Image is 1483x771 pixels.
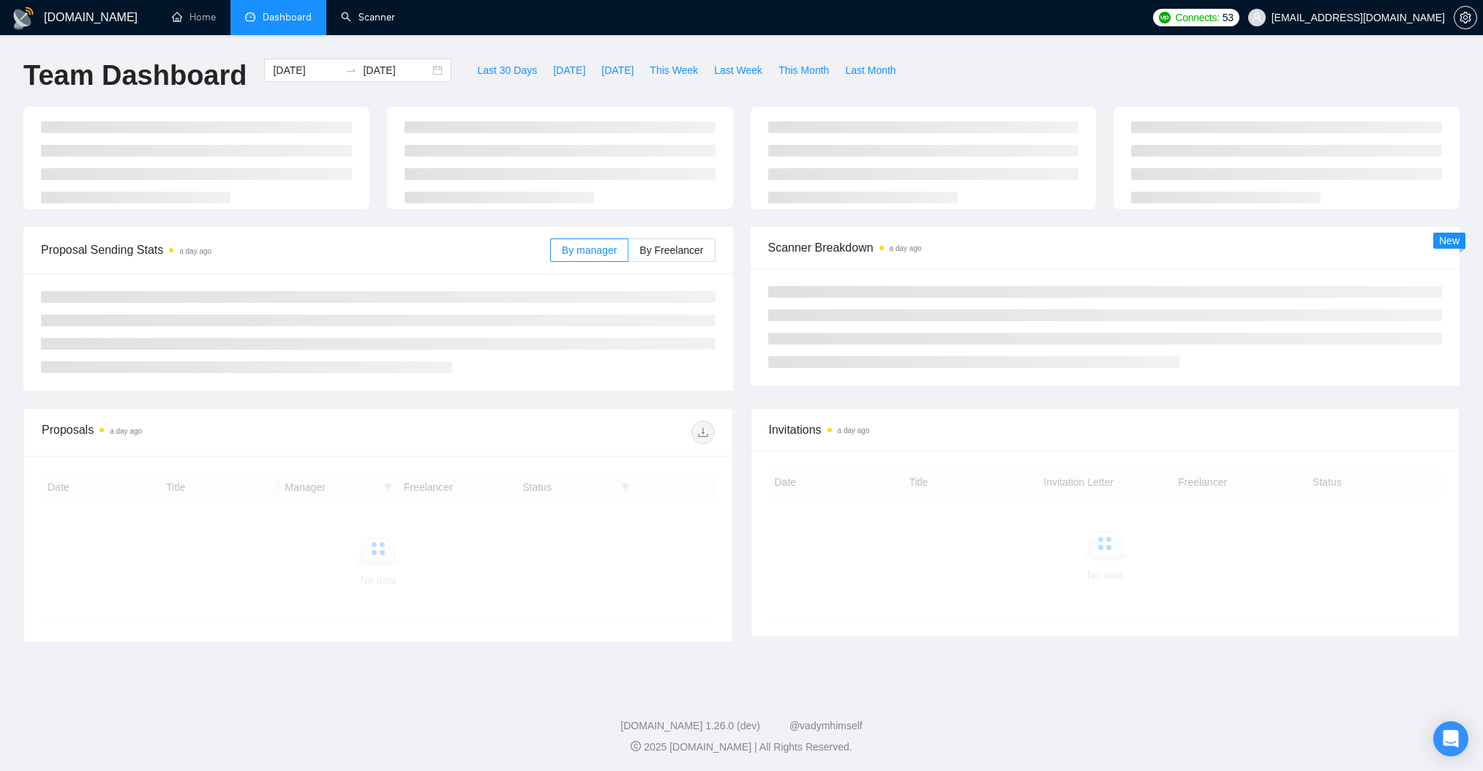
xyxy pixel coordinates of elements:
[890,244,922,252] time: a day ago
[1439,235,1460,247] span: New
[838,426,870,435] time: a day ago
[545,59,593,82] button: [DATE]
[631,741,641,751] span: copyright
[706,59,770,82] button: Last Week
[477,62,537,78] span: Last 30 Days
[562,244,617,256] span: By manager
[1454,12,1477,23] a: setting
[1454,6,1477,29] button: setting
[1175,10,1219,26] span: Connects:
[245,12,255,22] span: dashboard
[1454,12,1476,23] span: setting
[778,62,829,78] span: This Month
[273,62,339,78] input: Start date
[110,427,142,435] time: a day ago
[172,11,216,23] a: homeHome
[179,247,211,255] time: a day ago
[1252,12,1262,23] span: user
[553,62,585,78] span: [DATE]
[345,64,357,76] span: swap-right
[789,720,863,731] a: @vadymhimself
[639,244,703,256] span: By Freelancer
[363,62,429,78] input: End date
[642,59,706,82] button: This Week
[345,64,357,76] span: to
[341,11,395,23] a: searchScanner
[1433,721,1468,756] div: Open Intercom Messenger
[1223,10,1234,26] span: 53
[12,740,1471,755] div: 2025 [DOMAIN_NAME] | All Rights Reserved.
[770,59,837,82] button: This Month
[650,62,698,78] span: This Week
[768,238,1443,257] span: Scanner Breakdown
[837,59,904,82] button: Last Month
[12,7,35,30] img: logo
[23,59,247,93] h1: Team Dashboard
[593,59,642,82] button: [DATE]
[620,720,760,731] a: [DOMAIN_NAME] 1.26.0 (dev)
[469,59,545,82] button: Last 30 Days
[601,62,634,78] span: [DATE]
[1159,12,1171,23] img: upwork-logo.png
[769,421,1442,439] span: Invitations
[714,62,762,78] span: Last Week
[42,421,378,444] div: Proposals
[41,241,550,259] span: Proposal Sending Stats
[845,62,896,78] span: Last Month
[263,11,312,23] span: Dashboard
